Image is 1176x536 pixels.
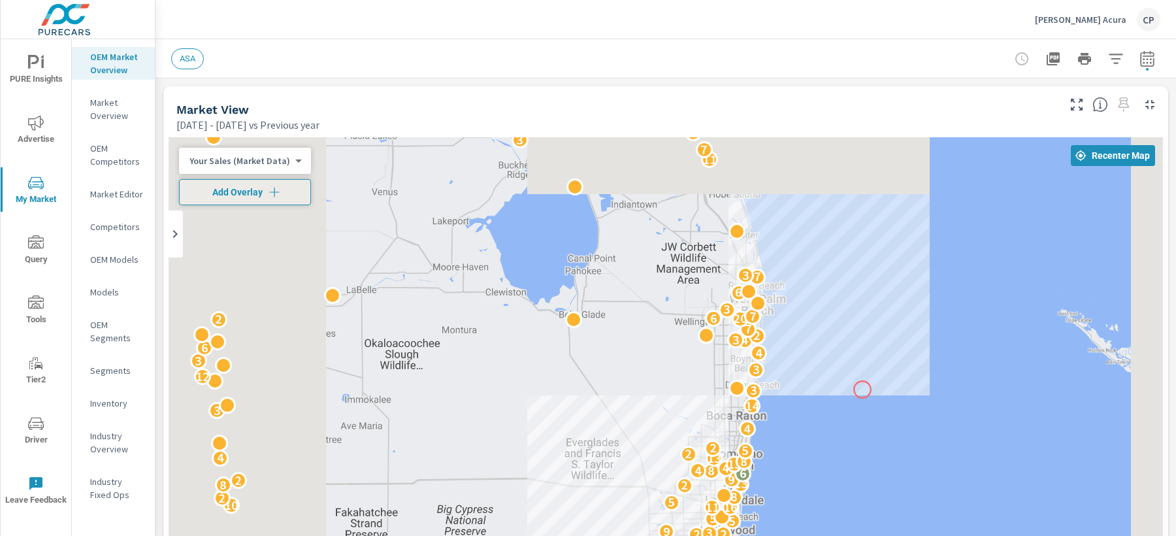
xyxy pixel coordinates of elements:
[172,54,203,63] span: ASA
[733,310,747,326] p: 20
[215,311,222,327] p: 2
[224,497,238,512] p: 10
[710,310,717,326] p: 6
[179,155,301,167] div: Your Sales (Market Data)
[5,115,67,147] span: Advertise
[5,295,67,327] span: Tools
[742,267,749,283] p: 3
[90,253,144,266] p: OEM Models
[5,416,67,448] span: Driver
[722,460,729,476] p: 4
[189,155,290,167] p: Your Sales (Market Data)
[1071,46,1098,72] button: Print Report
[72,250,155,269] div: OEM Models
[1137,8,1160,31] div: CP
[1040,46,1066,72] button: "Export Report to PDF"
[740,465,747,481] p: 6
[735,284,742,300] p: 6
[734,476,748,492] p: 13
[1139,94,1160,115] button: Minimize Widget
[730,489,738,505] p: 8
[176,103,249,116] h5: Market View
[690,124,697,140] p: 2
[176,117,319,133] p: [DATE] - [DATE] vs Previous year
[685,446,692,461] p: 2
[72,184,155,204] div: Market Editor
[185,186,305,199] span: Add Overlay
[72,282,155,302] div: Models
[195,353,202,369] p: 3
[90,50,144,76] p: OEM Market Overview
[5,175,67,207] span: My Market
[1071,145,1155,166] button: Recenter Map
[72,47,155,80] div: OEM Market Overview
[1,39,71,520] div: nav menu
[728,472,735,488] p: 9
[702,152,717,167] p: 11
[90,220,144,233] p: Competitors
[710,511,717,526] p: 5
[1092,97,1108,112] span: Find the biggest opportunities in your market for your inventory. Understand by postal code where...
[1103,46,1129,72] button: Apply Filters
[694,463,702,478] p: 4
[755,345,762,361] p: 4
[668,494,675,510] p: 5
[5,356,67,388] span: Tier2
[723,499,738,515] p: 16
[195,369,210,384] p: 12
[1035,14,1126,25] p: [PERSON_NAME] Acura
[516,132,523,148] p: 3
[72,315,155,348] div: OEM Segments
[681,477,688,493] p: 2
[745,398,759,414] p: 14
[90,318,144,344] p: OEM Segments
[90,364,144,377] p: Segments
[90,286,144,299] p: Models
[1066,94,1087,115] button: Make Fullscreen
[753,361,760,377] p: 3
[90,96,144,122] p: Market Overview
[90,429,144,456] p: Industry Overview
[72,93,155,126] div: Market Overview
[750,382,757,398] p: 3
[741,332,748,348] p: 4
[753,327,760,343] p: 2
[749,309,757,324] p: 7
[745,321,752,337] p: 7
[1134,46,1160,72] button: Select Date Range
[72,139,155,171] div: OEM Competitors
[72,361,155,380] div: Segments
[72,217,155,237] div: Competitors
[201,340,208,356] p: 6
[90,397,144,410] p: Inventory
[214,403,221,418] p: 3
[723,301,730,317] p: 3
[90,475,144,501] p: Industry Fixed Ops
[72,394,155,413] div: Inventory
[217,450,224,465] p: 4
[710,440,717,456] p: 2
[708,463,715,478] p: 8
[742,443,749,458] p: 5
[728,513,736,529] p: 5
[732,332,740,348] p: 3
[700,142,708,158] p: 7
[218,490,225,506] p: 2
[235,473,242,488] p: 2
[5,476,67,508] span: Leave Feedback
[5,55,67,87] span: PURE Insights
[754,269,761,284] p: 7
[740,454,747,469] p: 8
[90,142,144,168] p: OEM Competitors
[743,420,751,436] p: 4
[220,477,227,493] p: 8
[72,472,155,505] div: Industry Fixed Ops
[705,499,719,515] p: 11
[727,456,742,472] p: 13
[707,450,721,466] p: 13
[5,235,67,267] span: Query
[72,426,155,459] div: Industry Overview
[1076,150,1150,161] span: Recenter Map
[90,188,144,201] p: Market Editor
[1113,94,1134,115] span: Select a preset date range to save this widget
